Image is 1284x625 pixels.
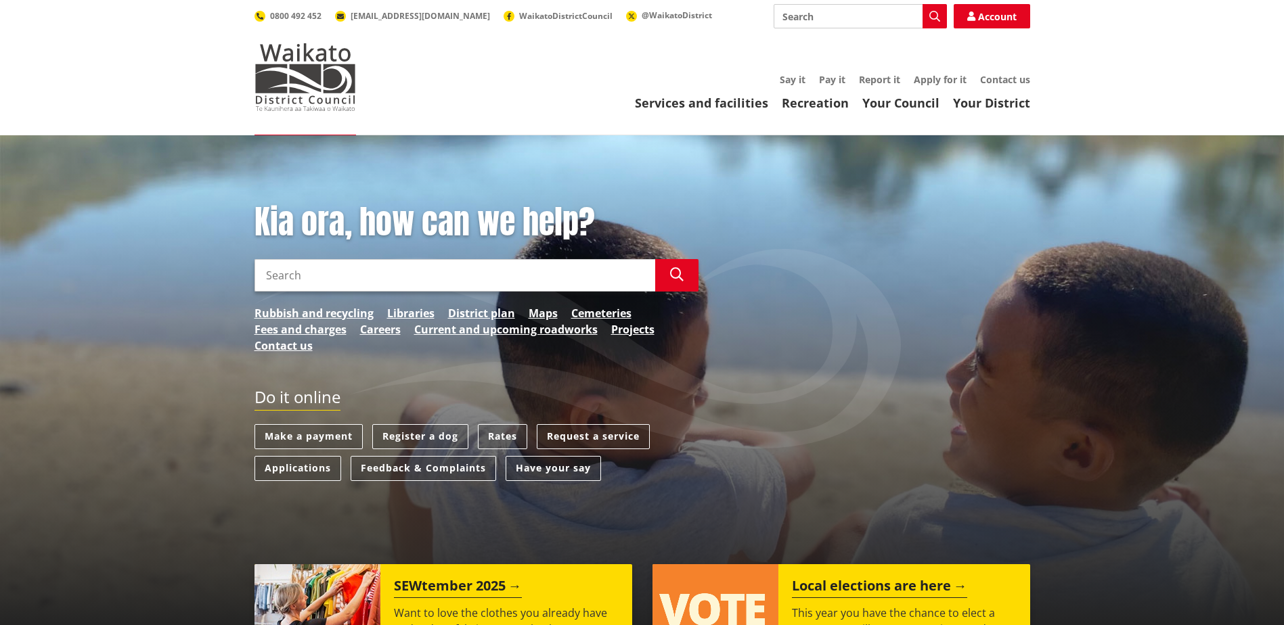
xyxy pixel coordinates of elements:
[626,9,712,21] a: @WaikatoDistrict
[780,73,805,86] a: Say it
[571,305,632,321] a: Cemeteries
[774,4,947,28] input: Search input
[254,321,347,338] a: Fees and charges
[335,10,490,22] a: [EMAIL_ADDRESS][DOMAIN_NAME]
[642,9,712,21] span: @WaikatoDistrict
[254,43,356,111] img: Waikato District Council - Te Kaunihera aa Takiwaa o Waikato
[372,424,468,449] a: Register a dog
[254,203,699,242] h1: Kia ora, how can we help?
[351,456,496,481] a: Feedback & Complaints
[254,10,322,22] a: 0800 492 452
[529,305,558,321] a: Maps
[254,388,340,411] h2: Do it online
[914,73,967,86] a: Apply for it
[862,95,939,111] a: Your Council
[254,305,374,321] a: Rubbish and recycling
[478,424,527,449] a: Rates
[953,95,1030,111] a: Your District
[351,10,490,22] span: [EMAIL_ADDRESS][DOMAIN_NAME]
[954,4,1030,28] a: Account
[819,73,845,86] a: Pay it
[519,10,613,22] span: WaikatoDistrictCouncil
[859,73,900,86] a: Report it
[254,424,363,449] a: Make a payment
[537,424,650,449] a: Request a service
[360,321,401,338] a: Careers
[394,578,522,598] h2: SEWtember 2025
[782,95,849,111] a: Recreation
[254,338,313,354] a: Contact us
[611,321,655,338] a: Projects
[414,321,598,338] a: Current and upcoming roadworks
[254,259,655,292] input: Search input
[448,305,515,321] a: District plan
[635,95,768,111] a: Services and facilities
[792,578,967,598] h2: Local elections are here
[387,305,435,321] a: Libraries
[504,10,613,22] a: WaikatoDistrictCouncil
[254,456,341,481] a: Applications
[270,10,322,22] span: 0800 492 452
[506,456,601,481] a: Have your say
[980,73,1030,86] a: Contact us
